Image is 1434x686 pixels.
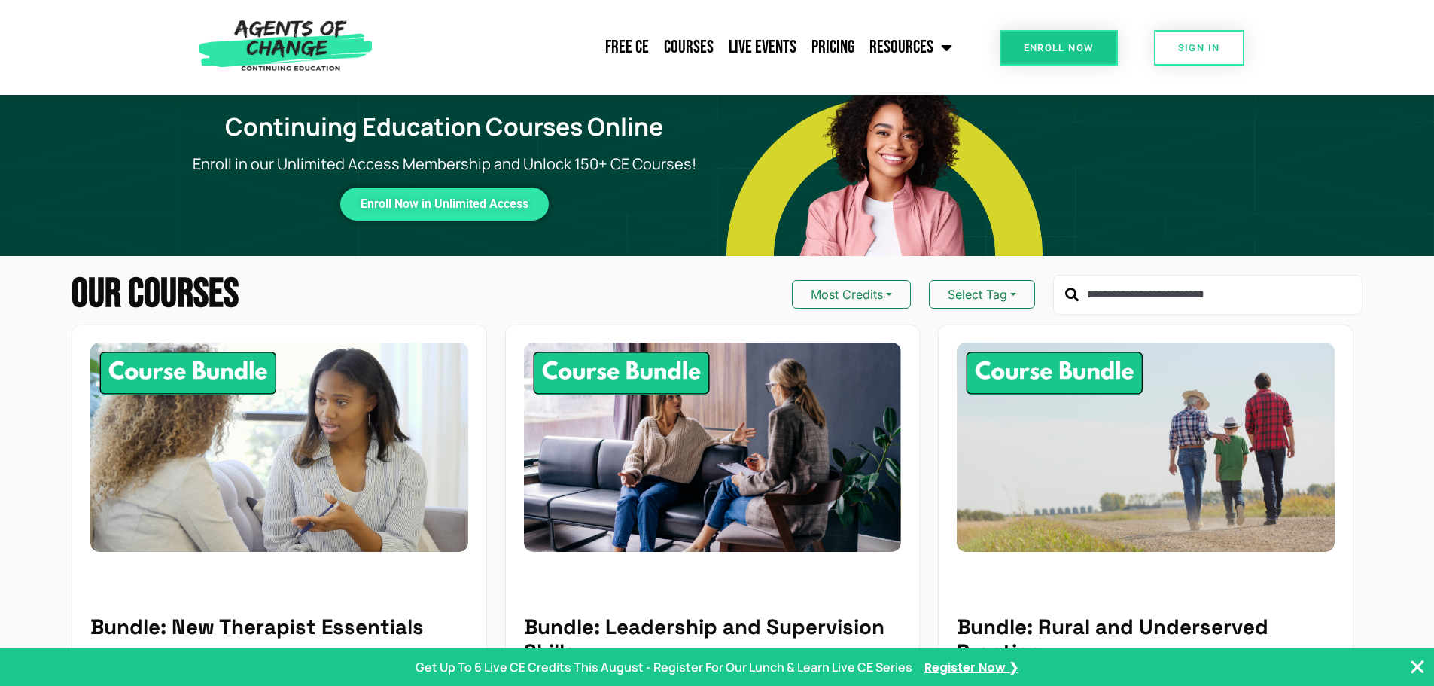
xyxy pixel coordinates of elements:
[862,29,960,66] a: Resources
[361,200,528,209] span: Enroll Now in Unlimited Access
[924,658,1018,677] a: Register Now ❯
[524,614,902,665] h5: Bundle: Leadership and Supervision Skills
[416,658,912,676] p: Get Up To 6 Live CE Credits This August - Register For Our Lunch & Learn Live CE Series
[90,343,468,551] img: New Therapist Essentials - 10 Credit CE Bundle
[380,29,960,66] nav: Menu
[598,29,656,66] a: Free CE
[1178,43,1220,53] span: SIGN IN
[1024,43,1094,53] span: Enroll Now
[804,29,862,66] a: Pricing
[1154,30,1244,66] a: SIGN IN
[1408,658,1426,676] button: Close Banner
[656,29,721,66] a: Courses
[957,614,1335,665] h5: Bundle: Rural and Underserved Practice
[1000,30,1118,66] a: Enroll Now
[524,343,902,551] img: Leadership and Supervision Skills - 8 Credit CE Bundle
[340,188,549,221] a: Enroll Now in Unlimited Access
[172,153,717,175] p: Enroll in our Unlimited Access Membership and Unlock 150+ CE Courses!
[957,343,1335,551] img: Rural and Underserved Practice - 8 Credit CE Bundle
[721,29,804,66] a: Live Events
[792,280,911,309] button: Most Credits
[90,614,468,639] h5: Bundle: New Therapist Essentials
[72,274,239,316] h2: Our Courses
[929,280,1035,309] button: Select Tag
[181,112,708,141] h1: Continuing Education Courses Online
